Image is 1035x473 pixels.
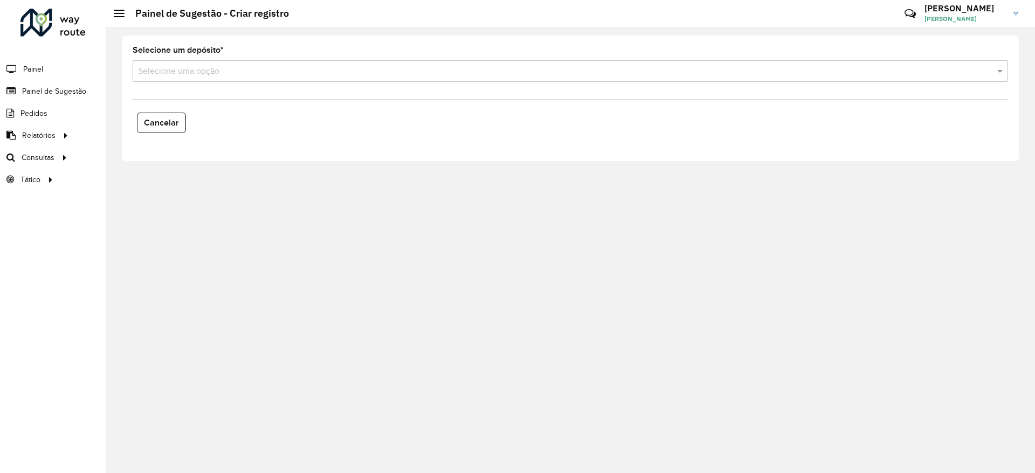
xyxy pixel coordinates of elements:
[137,113,186,133] button: Cancelar
[899,2,922,25] a: Contato Rápido
[133,44,224,57] label: Selecione um depósito
[23,64,43,75] span: Painel
[144,118,179,127] span: Cancelar
[924,3,1005,13] h3: [PERSON_NAME]
[22,86,86,97] span: Painel de Sugestão
[20,174,40,185] span: Tático
[924,14,1005,24] span: [PERSON_NAME]
[20,108,47,119] span: Pedidos
[22,152,54,163] span: Consultas
[125,8,289,19] h2: Painel de Sugestão - Criar registro
[22,130,56,141] span: Relatórios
